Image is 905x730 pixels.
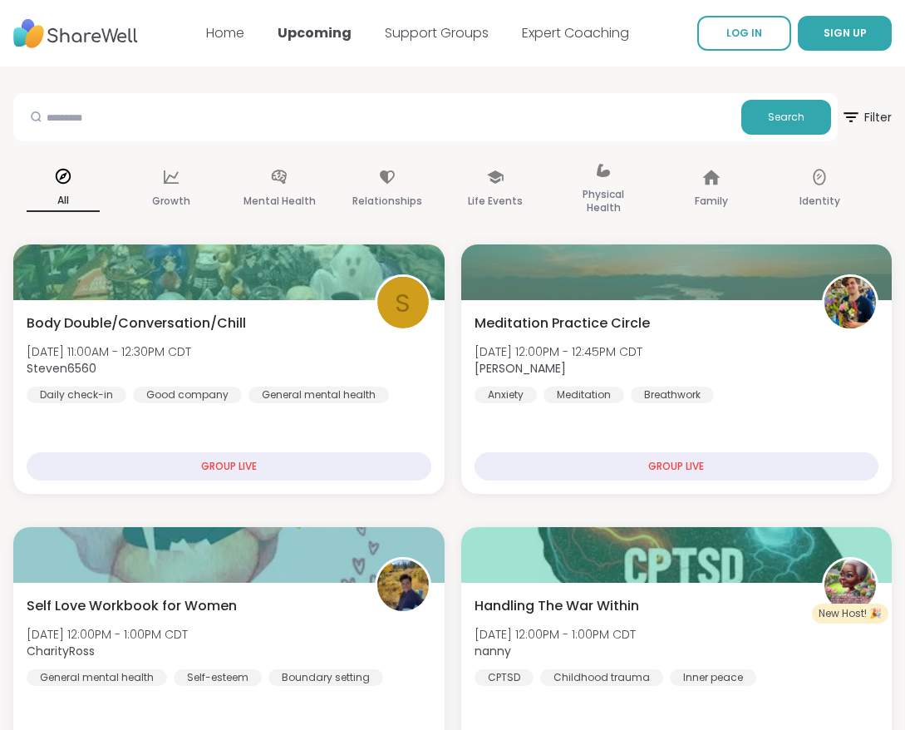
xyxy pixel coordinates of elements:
[27,452,431,481] div: GROUP LIVE
[27,643,95,659] b: CharityRoss
[543,387,624,403] div: Meditation
[824,277,876,328] img: Nicholas
[152,191,190,211] p: Growth
[174,669,262,686] div: Self-esteem
[841,97,892,137] span: Filter
[475,387,537,403] div: Anxiety
[812,604,888,624] div: New Host! 🎉
[377,560,429,611] img: CharityRoss
[631,387,714,403] div: Breathwork
[475,669,534,686] div: CPTSD
[768,110,804,125] span: Search
[243,191,316,211] p: Mental Health
[248,387,389,403] div: General mental health
[824,26,867,40] span: SIGN UP
[27,626,188,643] span: [DATE] 12:00PM - 1:00PM CDT
[27,343,191,360] span: [DATE] 11:00AM - 12:30PM CDT
[27,190,100,212] p: All
[695,191,728,211] p: Family
[27,669,167,686] div: General mental health
[352,191,422,211] p: Relationships
[475,313,650,333] span: Meditation Practice Circle
[841,93,892,141] button: Filter
[540,669,663,686] div: Childhood trauma
[27,313,246,333] span: Body Double/Conversation/Chill
[27,387,126,403] div: Daily check-in
[475,626,636,643] span: [DATE] 12:00PM - 1:00PM CDT
[278,23,352,42] a: Upcoming
[27,596,237,616] span: Self Love Workbook for Women
[468,191,523,211] p: Life Events
[799,191,840,211] p: Identity
[13,11,138,57] img: ShareWell Nav Logo
[741,100,831,135] button: Search
[824,560,876,611] img: nanny
[133,387,242,403] div: Good company
[697,16,791,51] a: LOG IN
[475,343,642,360] span: [DATE] 12:00PM - 12:45PM CDT
[475,643,511,659] b: nanny
[475,360,566,377] b: [PERSON_NAME]
[475,596,639,616] span: Handling The War Within
[385,23,489,42] a: Support Groups
[798,16,892,51] button: SIGN UP
[27,360,96,377] b: Steven6560
[726,26,762,40] span: LOG IN
[522,23,629,42] a: Expert Coaching
[670,669,756,686] div: Inner peace
[475,452,879,481] div: GROUP LIVE
[395,284,411,323] span: S
[206,23,244,42] a: Home
[567,185,640,218] p: Physical Health
[268,669,383,686] div: Boundary setting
